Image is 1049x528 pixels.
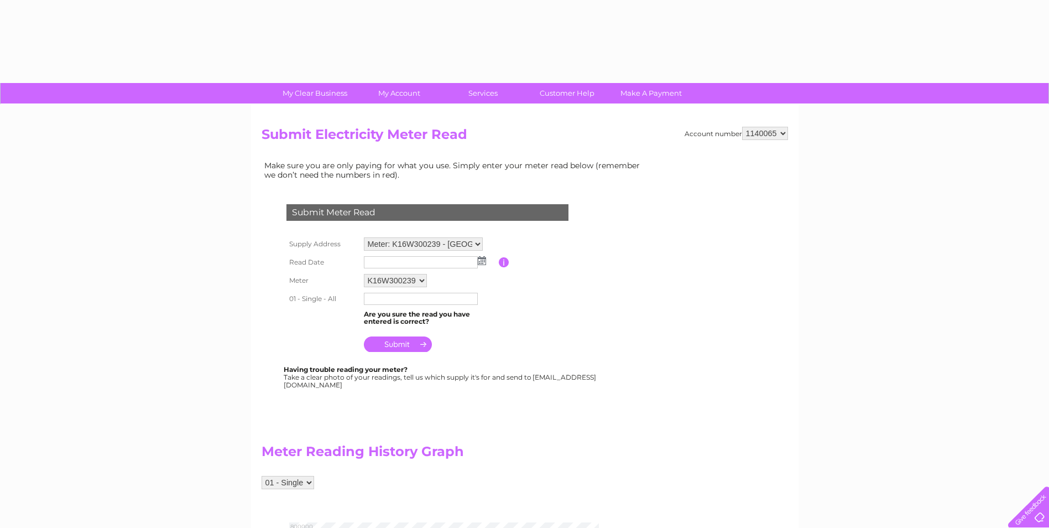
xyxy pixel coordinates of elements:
a: My Clear Business [269,83,361,103]
div: Submit Meter Read [286,204,568,221]
a: Make A Payment [606,83,697,103]
a: Customer Help [521,83,613,103]
td: Are you sure the read you have entered is correct? [361,308,499,329]
b: Having trouble reading your meter? [284,365,408,374]
h2: Submit Electricity Meter Read [262,127,788,148]
input: Information [499,257,509,267]
th: Read Date [284,253,361,271]
h2: Meter Reading History Graph [262,444,649,465]
th: Meter [284,271,361,290]
div: Account number [685,127,788,140]
a: Services [437,83,529,103]
img: ... [478,256,486,265]
input: Submit [364,337,432,352]
th: 01 - Single - All [284,290,361,308]
td: Make sure you are only paying for what you use. Simply enter your meter read below (remember we d... [262,158,649,182]
a: My Account [353,83,445,103]
div: Take a clear photo of your readings, tell us which supply it's for and send to [EMAIL_ADDRESS][DO... [284,366,598,389]
th: Supply Address [284,235,361,253]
